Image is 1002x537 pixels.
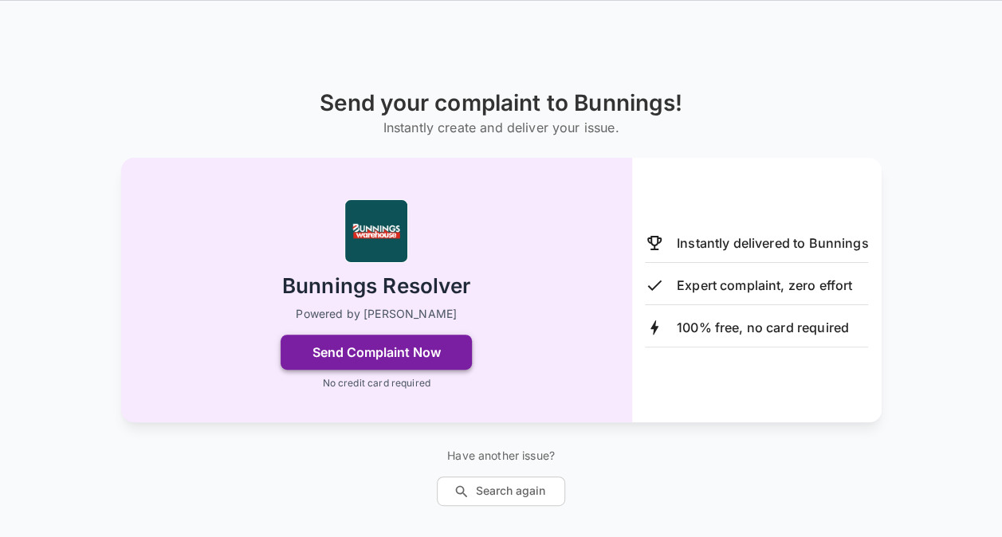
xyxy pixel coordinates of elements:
[322,376,430,390] p: No credit card required
[677,318,849,337] p: 100% free, no card required
[282,272,471,300] h2: Bunnings Resolver
[320,90,683,116] h1: Send your complaint to Bunnings!
[677,233,869,253] p: Instantly delivered to Bunnings
[437,476,565,506] button: Search again
[320,116,683,139] h6: Instantly create and deliver your issue.
[437,448,565,464] p: Have another issue?
[677,276,852,295] p: Expert complaint, zero effort
[281,335,472,370] button: Send Complaint Now
[296,306,457,322] p: Powered by [PERSON_NAME]
[344,199,408,263] img: Bunnings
